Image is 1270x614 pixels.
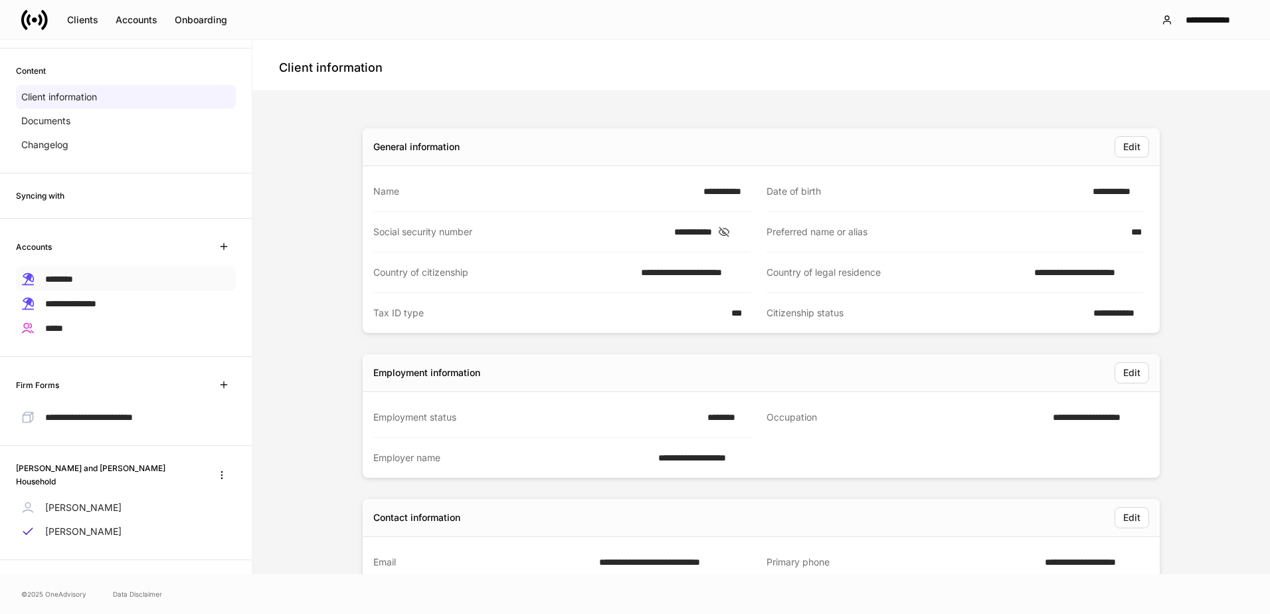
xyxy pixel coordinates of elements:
[1123,513,1140,522] div: Edit
[767,411,1045,425] div: Occupation
[21,589,86,599] span: © 2025 OneAdvisory
[113,589,162,599] a: Data Disclaimer
[16,241,52,253] h6: Accounts
[1115,507,1149,528] button: Edit
[1123,368,1140,377] div: Edit
[67,15,98,25] div: Clients
[166,9,236,31] button: Onboarding
[16,520,236,544] a: [PERSON_NAME]
[1115,362,1149,383] button: Edit
[21,138,68,152] p: Changelog
[45,501,122,514] p: [PERSON_NAME]
[373,451,650,464] div: Employer name
[16,64,46,77] h6: Content
[21,90,97,104] p: Client information
[373,185,695,198] div: Name
[373,140,460,153] div: General information
[279,60,383,76] h4: Client information
[1123,142,1140,152] div: Edit
[373,306,723,320] div: Tax ID type
[373,225,666,239] div: Social security number
[1115,136,1149,157] button: Edit
[767,185,1085,198] div: Date of birth
[21,114,70,128] p: Documents
[45,525,122,538] p: [PERSON_NAME]
[58,9,107,31] button: Clients
[16,189,64,202] h6: Syncing with
[767,306,1085,320] div: Citizenship status
[767,556,1037,569] div: Primary phone
[175,15,227,25] div: Onboarding
[373,266,633,279] div: Country of citizenship
[767,225,1123,239] div: Preferred name or alias
[16,462,197,487] h6: [PERSON_NAME] and [PERSON_NAME] Household
[16,379,59,391] h6: Firm Forms
[16,85,236,109] a: Client information
[373,511,460,524] div: Contact information
[373,556,591,569] div: Email
[16,133,236,157] a: Changelog
[373,411,699,424] div: Employment status
[16,496,236,520] a: [PERSON_NAME]
[16,109,236,133] a: Documents
[767,266,1026,279] div: Country of legal residence
[107,9,166,31] button: Accounts
[116,15,157,25] div: Accounts
[373,366,480,379] div: Employment information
